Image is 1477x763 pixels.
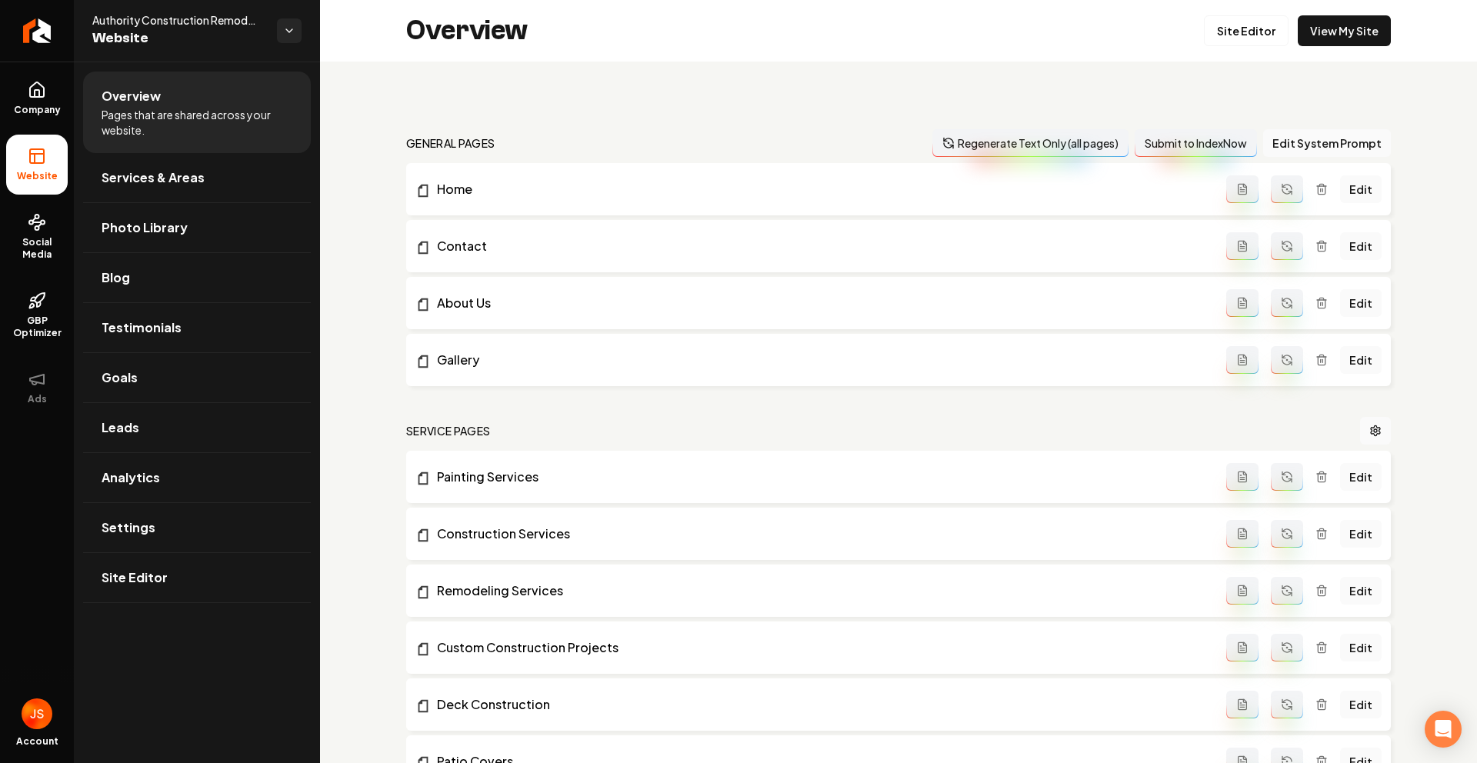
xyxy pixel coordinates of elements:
span: Website [92,28,265,49]
a: Blog [83,253,311,302]
img: Rebolt Logo [23,18,52,43]
a: Social Media [6,201,68,273]
span: Testimonials [102,318,182,337]
a: Edit [1340,463,1382,491]
button: Open user button [22,698,52,729]
div: Open Intercom Messenger [1425,711,1462,748]
a: Edit [1340,634,1382,661]
a: Analytics [83,453,311,502]
button: Add admin page prompt [1226,232,1259,260]
a: About Us [415,294,1226,312]
span: Settings [102,518,155,537]
span: Photo Library [102,218,188,237]
button: Add admin page prompt [1226,175,1259,203]
button: Add admin page prompt [1226,634,1259,661]
a: Contact [415,237,1226,255]
button: Edit System Prompt [1263,129,1391,157]
button: Add admin page prompt [1226,520,1259,548]
a: Edit [1340,520,1382,548]
span: Leads [102,418,139,437]
a: Remodeling Services [415,581,1226,600]
a: Settings [83,503,311,552]
a: Services & Areas [83,153,311,202]
span: Blog [102,268,130,287]
a: Goals [83,353,311,402]
h2: Overview [406,15,528,46]
img: James Shamoun [22,698,52,729]
a: Edit [1340,175,1382,203]
button: Add admin page prompt [1226,577,1259,605]
span: Site Editor [102,568,168,587]
button: Submit to IndexNow [1135,129,1257,157]
a: Edit [1340,289,1382,317]
span: Goals [102,368,138,387]
span: Ads [22,393,53,405]
span: Pages that are shared across your website. [102,107,292,138]
button: Add admin page prompt [1226,346,1259,374]
a: GBP Optimizer [6,279,68,352]
span: GBP Optimizer [6,315,68,339]
span: Account [16,735,58,748]
h2: general pages [406,135,495,151]
a: Painting Services [415,468,1226,486]
span: Website [11,170,64,182]
a: Edit [1340,577,1382,605]
a: Construction Services [415,525,1226,543]
a: Home [415,180,1226,198]
h2: Service Pages [406,423,491,438]
span: Services & Areas [102,168,205,187]
a: Deck Construction [415,695,1226,714]
span: Social Media [6,236,68,261]
a: Site Editor [1204,15,1289,46]
button: Regenerate Text Only (all pages) [932,129,1129,157]
button: Add admin page prompt [1226,463,1259,491]
a: Site Editor [83,553,311,602]
span: Authority Construction Remodeling & Painting LLC [92,12,265,28]
span: Analytics [102,468,160,487]
a: Edit [1340,232,1382,260]
a: Company [6,68,68,128]
a: Edit [1340,346,1382,374]
span: Company [8,104,67,116]
a: Leads [83,403,311,452]
a: Custom Construction Projects [415,638,1226,657]
a: View My Site [1298,15,1391,46]
a: Photo Library [83,203,311,252]
a: Gallery [415,351,1226,369]
a: Testimonials [83,303,311,352]
button: Add admin page prompt [1226,691,1259,718]
button: Add admin page prompt [1226,289,1259,317]
a: Edit [1340,691,1382,718]
span: Overview [102,87,161,105]
button: Ads [6,358,68,418]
